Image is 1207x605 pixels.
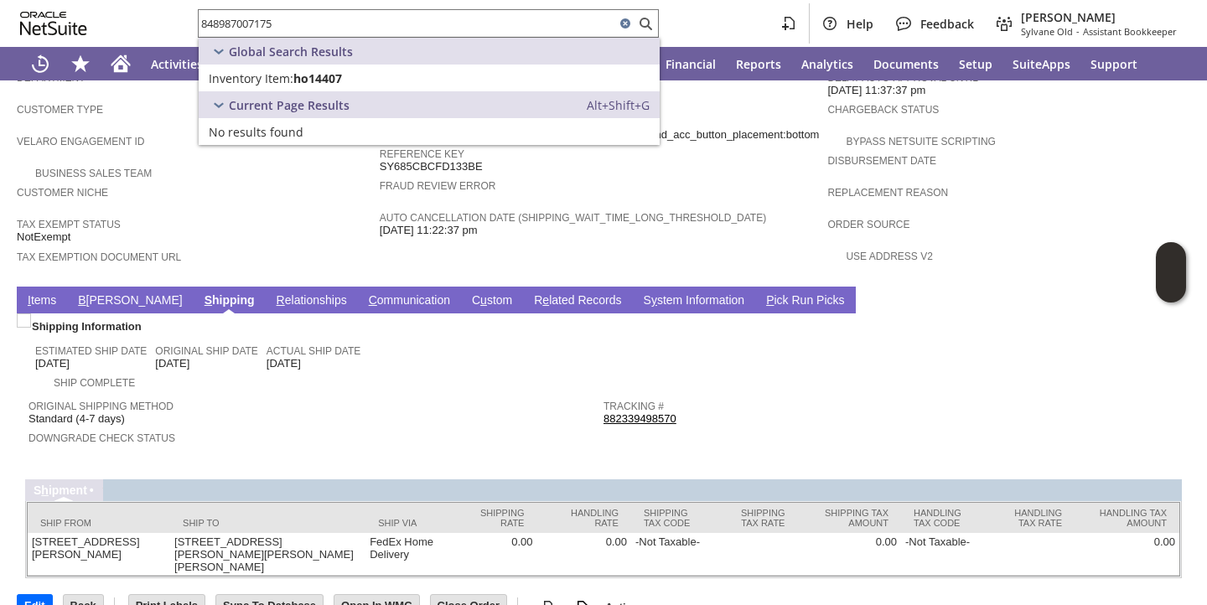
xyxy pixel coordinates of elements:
div: Shipping Tax Code [644,508,702,528]
a: Original Ship Date [155,345,257,357]
a: Setup [949,47,1002,80]
span: P [766,293,774,307]
a: SuiteApps [1002,47,1080,80]
span: y [651,293,657,307]
a: Relationships [272,293,351,309]
span: SuiteApps [1013,56,1070,72]
a: Velaro Engagement ID [17,136,144,147]
span: u [480,293,487,307]
span: Support [1090,56,1137,72]
span: Standard (4-7 days) [28,412,125,426]
td: 0.00 [797,533,901,576]
span: SY685CBCFD133BE [380,160,483,173]
a: Items [23,293,60,309]
span: B [78,293,85,307]
a: Downgrade Check Status [28,432,175,444]
a: Tax Exempt Status [17,219,121,230]
span: [PERSON_NAME] [1021,9,1177,25]
a: Use Address V2 [846,251,932,262]
a: 882339498570 [603,412,676,425]
a: Shipment [34,483,87,497]
div: Ship From [40,518,158,528]
a: Disbursement Date [827,155,936,167]
a: Pick Run Picks [762,293,848,309]
td: 0.00 [443,533,536,576]
a: Documents [863,47,949,80]
span: Inventory Item: [209,70,293,86]
a: Estimated Ship Date [35,345,147,357]
div: Ship Via [378,518,431,528]
a: Tracking # [603,401,664,412]
a: Ship Complete [54,377,135,389]
td: [STREET_ADDRESS][PERSON_NAME][PERSON_NAME][PERSON_NAME] [170,533,365,576]
span: NotExempt [17,230,70,244]
span: - [1076,25,1080,38]
span: Help [847,16,873,32]
div: Shortcuts [60,47,101,80]
svg: logo [20,12,87,35]
div: Handling Tax Code [914,508,976,528]
a: Recent Records [20,47,60,80]
a: Shipping [200,293,259,309]
a: Related Records [530,293,625,309]
span: Setup [959,56,992,72]
td: -Not Taxable- [631,533,715,576]
span: Reports [736,56,781,72]
a: Analytics [791,47,863,80]
a: Order Source [827,219,909,230]
a: System Information [640,293,749,309]
a: Support [1080,47,1147,80]
span: Current Page Results [229,97,350,113]
div: Shipping Rate [456,508,524,528]
span: Sylvane Old [1021,25,1073,38]
span: No results found [209,124,303,140]
span: [DATE] [155,357,189,370]
a: Tax Exemption Document URL [17,251,181,263]
span: h [41,483,49,497]
div: Shipping Tax Rate [728,508,785,528]
td: FedEx Home Delivery [365,533,443,576]
span: R [277,293,285,307]
a: Financial [655,47,726,80]
a: Inventory Item:ho14407Edit: [199,65,660,91]
td: [STREET_ADDRESS][PERSON_NAME] [28,533,170,576]
span: I [28,293,31,307]
div: Shipping Tax Amount [810,508,888,528]
span: Activities [151,56,203,72]
a: Activities [141,47,213,80]
a: Actual Ship Date [267,345,360,357]
td: -Not Taxable- [901,533,988,576]
span: S [205,293,212,307]
span: Alt+Shift+G [587,97,650,113]
iframe: Click here to launch Oracle Guided Learning Help Panel [1156,242,1186,302]
span: Feedback [920,16,974,32]
span: ho14407 [293,70,342,86]
a: Home [101,47,141,80]
svg: Search [635,13,655,34]
a: Customer Niche [17,187,108,199]
span: Analytics [801,56,853,72]
div: Handling Rate [549,508,618,528]
input: Search [199,13,615,34]
div: Handling Tax Rate [1001,508,1062,528]
span: [DATE] [35,357,70,370]
svg: Home [111,54,131,74]
td: 0.00 [1075,533,1179,576]
span: Documents [873,56,939,72]
span: C [369,293,377,307]
div: Handling Tax Amount [1087,508,1167,528]
a: Reference Key [380,148,464,160]
img: Unchecked [17,313,31,328]
span: e [542,293,549,307]
span: Global Search Results [229,44,353,59]
div: Ship To [183,518,353,528]
span: Oracle Guided Learning Widget. To move around, please hold and drag [1156,273,1186,303]
a: Customer Type [17,104,103,116]
span: Financial [666,56,716,72]
a: Reports [726,47,791,80]
a: Custom [468,293,516,309]
td: 0.00 [536,533,630,576]
span: [DATE] 11:37:37 pm [827,84,925,97]
svg: Shortcuts [70,54,91,74]
a: No results found [199,118,660,145]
